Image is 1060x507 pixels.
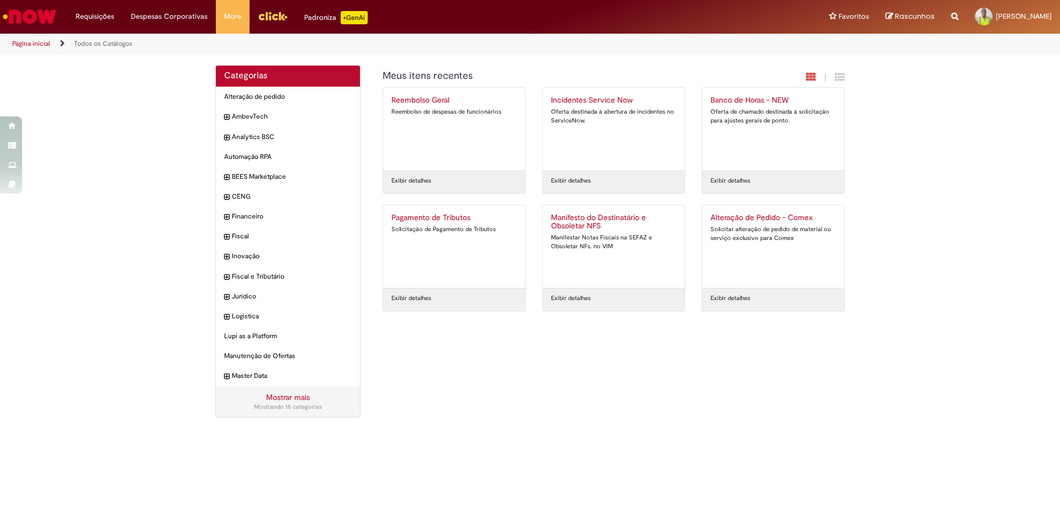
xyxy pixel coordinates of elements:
[232,212,352,221] span: Financeiro
[383,71,725,82] h1: {"description":"","title":"Meus itens recentes"} Categoria
[216,346,360,366] div: Manutenção de Ofertas
[391,177,431,185] a: Exibir detalhes
[996,12,1052,21] span: [PERSON_NAME]
[551,294,591,303] a: Exibir detalhes
[806,72,816,82] i: Exibição em cartão
[232,252,352,261] span: Inovação
[824,71,826,84] span: |
[391,225,517,234] div: Solicitação de Pagamento de Tributos
[711,225,836,242] div: Solicitar alteração de pedido de material ou serviço exclusivo para Comex
[216,186,360,207] div: expandir categoria CENG CENG
[224,232,229,243] i: expandir categoria Fiscal
[258,8,288,24] img: click_logo_yellow_360x200.png
[224,152,352,162] span: Automação RPA
[8,34,698,54] ul: Trilhas de página
[216,366,360,386] div: expandir categoria Master Data Master Data
[224,172,229,183] i: expandir categoria BEES Marketplace
[391,294,431,303] a: Exibir detalhes
[216,266,360,287] div: expandir categoria Fiscal e Tributário Fiscal e Tributário
[76,11,114,22] span: Requisições
[543,205,685,288] a: Manifesto do Destinatário e Obsoletar NFS Manifestar Notas Fiscais na SEFAZ e Obsoletar NFs. no VIM
[391,108,517,116] div: Reembolso de despesas de funcionários
[702,88,844,170] a: Banco de Horas - NEW Oferta de chamado destinada à solicitação para ajustes gerais de ponto.
[224,112,229,123] i: expandir categoria AmbevTech
[551,108,676,125] div: Oferta destinada à abertura de incidentes no ServiceNow.
[1,6,58,28] img: ServiceNow
[711,294,750,303] a: Exibir detalhes
[224,212,229,223] i: expandir categoria Financeiro
[341,11,368,24] p: +GenAi
[383,205,525,288] a: Pagamento de Tributos Solicitação de Pagamento de Tributos
[391,214,517,222] h2: Pagamento de Tributos
[383,88,525,170] a: Reembolso Geral Reembolso de despesas de funcionários
[224,272,229,283] i: expandir categoria Fiscal e Tributário
[551,96,676,105] h2: Incidentes Service Now
[216,326,360,346] div: Lupi as a Platform
[232,272,352,281] span: Fiscal e Tributário
[224,312,229,323] i: expandir categoria Logistica
[711,214,836,222] h2: Alteração de Pedido - Comex
[711,177,750,185] a: Exibir detalhes
[216,286,360,307] div: expandir categoria Jurídico Jurídico
[216,87,360,107] div: Alteração de pedido
[895,11,935,22] span: Rascunhos
[232,371,352,381] span: Master Data
[224,192,229,203] i: expandir categoria CENG
[216,127,360,147] div: expandir categoria Analytics BSC Analytics BSC
[232,312,352,321] span: Logistica
[839,11,869,22] span: Favoritos
[216,206,360,227] div: expandir categoria Financeiro Financeiro
[224,351,352,361] span: Manutenção de Ofertas
[224,252,229,263] i: expandir categoria Inovação
[551,177,591,185] a: Exibir detalhes
[224,11,241,22] span: More
[12,39,50,48] a: Página inicial
[224,132,229,143] i: expandir categoria Analytics BSC
[711,96,836,105] h2: Banco de Horas - NEW
[74,39,132,48] a: Todos os Catálogos
[391,96,517,105] h2: Reembolso Geral
[224,403,352,412] div: Mostrando 15 categorias
[224,71,352,81] h2: Categorias
[216,147,360,167] div: Automação RPA
[543,88,685,170] a: Incidentes Service Now Oferta destinada à abertura de incidentes no ServiceNow.
[232,132,352,142] span: Analytics BSC
[835,72,845,82] i: Exibição de grade
[551,214,676,231] h2: Manifesto do Destinatário e Obsoletar NFS
[702,205,844,288] a: Alteração de Pedido - Comex Solicitar alteração de pedido de material ou serviço exclusivo para C...
[232,292,352,301] span: Jurídico
[216,87,360,386] ul: Categorias
[232,172,352,182] span: BEES Marketplace
[224,292,229,303] i: expandir categoria Jurídico
[711,108,836,125] div: Oferta de chamado destinada à solicitação para ajustes gerais de ponto.
[216,306,360,327] div: expandir categoria Logistica Logistica
[224,92,352,102] span: Alteração de pedido
[232,232,352,241] span: Fiscal
[216,106,360,127] div: expandir categoria AmbevTech AmbevTech
[224,371,229,382] i: expandir categoria Master Data
[886,12,935,22] a: Rascunhos
[232,112,352,121] span: AmbevTech
[216,246,360,266] div: expandir categoria Inovação Inovação
[224,332,352,341] span: Lupi as a Platform
[216,226,360,247] div: expandir categoria Fiscal Fiscal
[551,233,676,250] div: Manifestar Notas Fiscais na SEFAZ e Obsoletar NFs. no VIM
[232,192,352,201] span: CENG
[216,167,360,187] div: expandir categoria BEES Marketplace BEES Marketplace
[131,11,208,22] span: Despesas Corporativas
[304,11,368,24] div: Padroniza
[266,392,310,402] a: Mostrar mais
